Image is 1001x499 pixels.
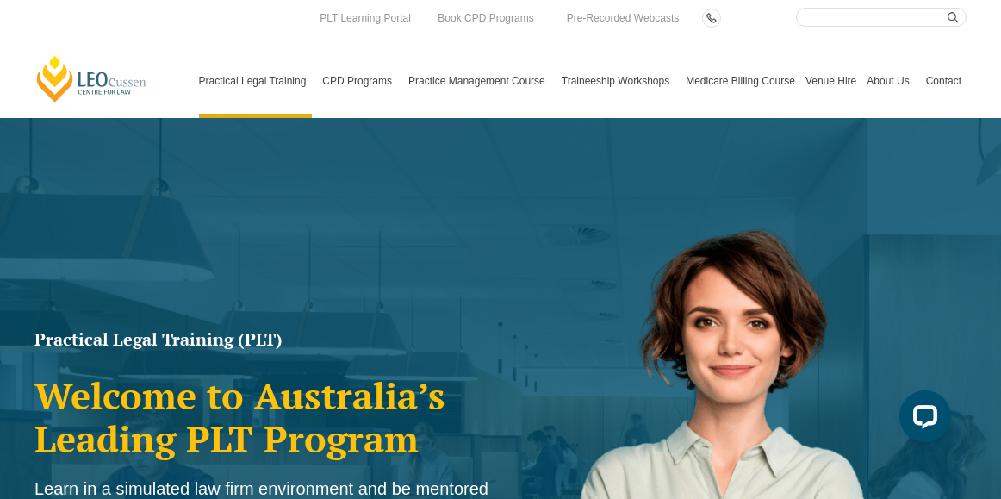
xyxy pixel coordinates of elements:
a: Practice Management Course [403,44,556,118]
a: About Us [861,44,920,118]
iframe: LiveChat chat widget [886,384,958,456]
a: [PERSON_NAME] Centre for Law [34,54,149,103]
a: Contact [921,44,967,118]
h2: Welcome to Australia’s Leading PLT Program [34,374,492,461]
a: Practical Legal Training [194,44,318,118]
a: Book CPD Programs [433,9,538,28]
a: Traineeship Workshops [556,44,681,118]
a: PLT Learning Portal [315,9,415,28]
h1: Practical Legal Training (PLT) [34,331,492,348]
a: CPD Programs [317,44,403,118]
a: Medicare Billing Course [681,44,800,118]
a: Venue Hire [800,44,861,118]
a: Pre-Recorded Webcasts [563,9,684,28]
